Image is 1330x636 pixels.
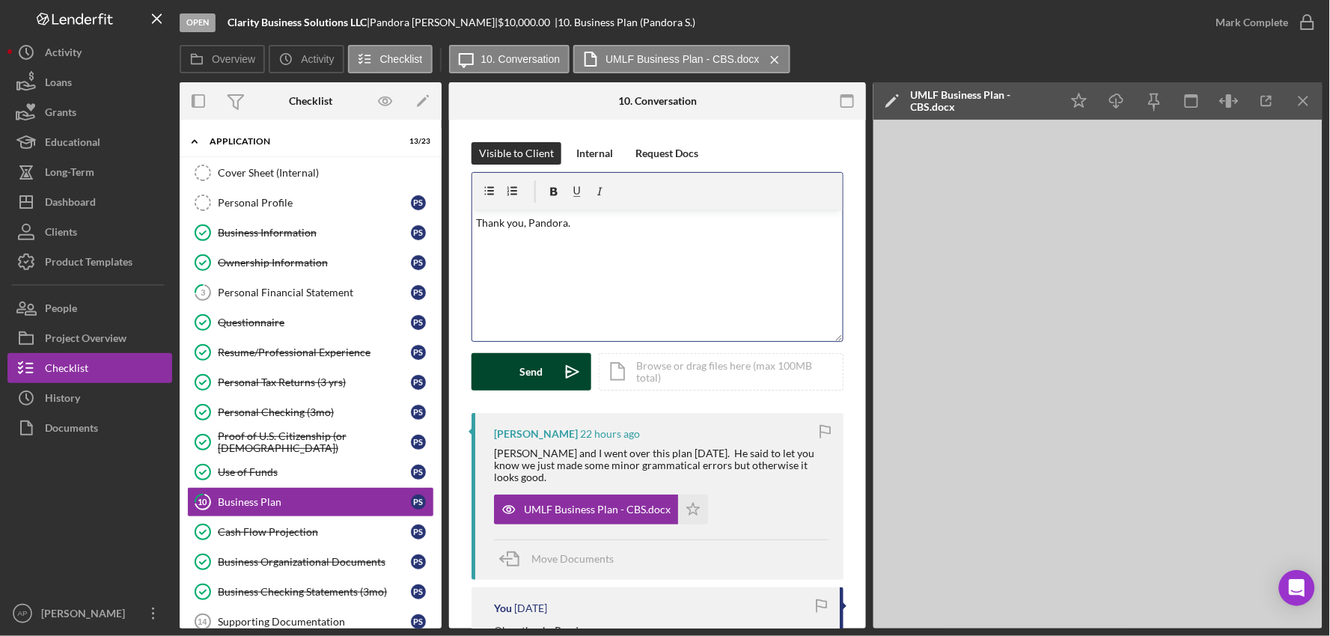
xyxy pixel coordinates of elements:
[198,497,208,507] tspan: 10
[411,195,426,210] div: P S
[187,248,434,278] a: Ownership InformationPS
[494,495,708,525] button: UMLF Business Plan - CBS.docx
[576,142,613,165] div: Internal
[218,376,411,388] div: Personal Tax Returns (3 yrs)
[228,16,370,28] div: |
[555,16,695,28] div: | 10. Business Plan (Pandora S.)
[228,16,367,28] b: Clarity Business Solutions LLC
[218,616,411,628] div: Supporting Documentation
[411,584,426,599] div: P S
[187,158,434,188] a: Cover Sheet (Internal)
[218,167,433,179] div: Cover Sheet (Internal)
[218,257,411,269] div: Ownership Information
[411,285,426,300] div: P S
[531,552,614,565] span: Move Documents
[449,45,570,73] button: 10. Conversation
[911,89,1053,113] div: UMLF Business Plan - CBS.docx
[7,599,172,629] button: AP[PERSON_NAME]
[411,554,426,569] div: P S
[187,517,434,547] a: Cash Flow ProjectionPS
[269,45,344,73] button: Activity
[1279,570,1315,606] div: Open Intercom Messenger
[198,617,207,626] tspan: 14
[580,428,640,440] time: 2025-08-26 20:38
[411,225,426,240] div: P S
[180,13,216,32] div: Open
[380,53,423,65] label: Checklist
[481,53,561,65] label: 10. Conversation
[218,317,411,328] div: Questionnaire
[187,218,434,248] a: Business InformationPS
[218,496,411,508] div: Business Plan
[187,188,434,218] a: Personal ProfilePS
[873,120,1323,629] iframe: Document Preview
[411,614,426,629] div: P S
[524,504,671,516] div: UMLF Business Plan - CBS.docx
[218,466,411,478] div: Use of Funds
[605,53,759,65] label: UMLF Business Plan - CBS.docx
[370,16,498,28] div: Pandora [PERSON_NAME] |
[187,308,434,337] a: QuestionnairePS
[218,430,411,454] div: Proof of U.S. Citizenship (or [DEMOGRAPHIC_DATA])
[411,255,426,270] div: P S
[187,487,434,517] a: 10Business PlanPS
[411,375,426,390] div: P S
[218,227,411,239] div: Business Information
[498,16,555,28] div: $10,000.00
[573,45,790,73] button: UMLF Business Plan - CBS.docx
[411,495,426,510] div: P S
[210,137,393,146] div: Application
[635,142,698,165] div: Request Docs
[411,345,426,360] div: P S
[37,599,135,632] div: [PERSON_NAME]
[494,602,512,614] div: You
[479,142,554,165] div: Visible to Client
[187,547,434,577] a: Business Organizational DocumentsPS
[1216,7,1289,37] div: Mark Complete
[411,405,426,420] div: P S
[212,53,255,65] label: Overview
[494,428,578,440] div: [PERSON_NAME]
[472,142,561,165] button: Visible to Client
[187,577,434,607] a: Business Checking Statements (3mo)PS
[180,45,265,73] button: Overview
[618,95,697,107] div: 10. Conversation
[201,287,205,297] tspan: 3
[187,427,434,457] a: Proof of U.S. Citizenship (or [DEMOGRAPHIC_DATA])PS
[187,337,434,367] a: Resume/Professional ExperiencePS
[494,447,829,483] div: [PERSON_NAME] and I went over this plan [DATE]. He said to let you know we just made some minor g...
[514,602,547,614] time: 2025-08-18 21:46
[1201,7,1323,37] button: Mark Complete
[494,540,629,578] button: Move Documents
[187,457,434,487] a: Use of FundsPS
